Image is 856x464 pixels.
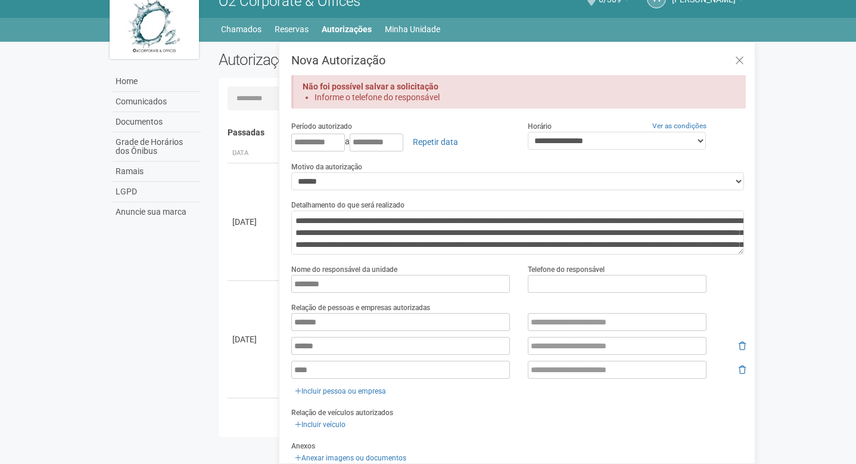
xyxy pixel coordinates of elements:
[528,264,605,275] label: Telefone do responsável
[291,132,510,152] div: a
[322,21,372,38] a: Autorizações
[385,21,440,38] a: Minha Unidade
[113,112,201,132] a: Documentos
[291,302,430,313] label: Relação de pessoas e empresas autorizadas
[291,441,315,451] label: Anexos
[113,162,201,182] a: Ramais
[275,21,309,38] a: Reservas
[291,54,746,66] h3: Nova Autorização
[219,51,474,69] h2: Autorizações
[291,264,397,275] label: Nome do responsável da unidade
[291,200,404,211] label: Detalhamento do que será realizado
[739,366,746,374] i: Remover
[303,82,438,91] strong: Não foi possível salvar a solicitação
[291,385,390,398] a: Incluir pessoa ou empresa
[528,121,552,132] label: Horário
[652,122,706,130] a: Ver as condições
[739,342,746,350] i: Remover
[113,92,201,112] a: Comunicados
[113,132,201,162] a: Grade de Horários dos Ônibus
[315,92,725,103] li: Informe o telefone do responsável
[232,333,276,345] div: [DATE]
[113,202,201,222] a: Anuncie sua marca
[291,162,362,172] label: Motivo da autorização
[291,121,352,132] label: Período autorizado
[221,21,262,38] a: Chamados
[405,132,466,152] a: Repetir data
[291,418,349,431] a: Incluir veículo
[291,407,393,418] label: Relação de veículos autorizados
[228,144,281,163] th: Data
[228,128,738,137] h4: Passadas
[113,182,201,202] a: LGPD
[232,216,276,228] div: [DATE]
[113,72,201,92] a: Home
